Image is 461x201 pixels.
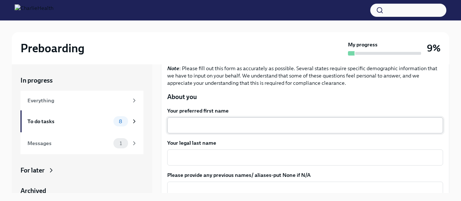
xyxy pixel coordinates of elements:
strong: My progress [348,41,378,48]
strong: Note [167,65,179,72]
label: Your legal last name [167,139,443,147]
a: In progress [20,76,143,85]
label: Please provide any previous names/ aliases-put None if N/A [167,171,443,179]
span: 8 [115,119,127,124]
span: 1 [115,141,126,146]
div: Messages [27,139,110,147]
p: About you [167,92,443,101]
a: Archived [20,186,143,195]
h2: Preboarding [20,41,85,56]
img: CharlieHealth [15,4,53,16]
a: Everything [20,91,143,110]
a: For later [20,166,143,175]
a: Messages1 [20,132,143,154]
h3: 9% [427,42,441,55]
a: To do tasks8 [20,110,143,132]
label: Your preferred first name [167,107,443,114]
div: For later [20,166,45,175]
div: To do tasks [27,117,110,125]
p: : Please fill out this form as accurately as possible. Several states require specific demographi... [167,65,443,87]
div: Everything [27,96,128,105]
